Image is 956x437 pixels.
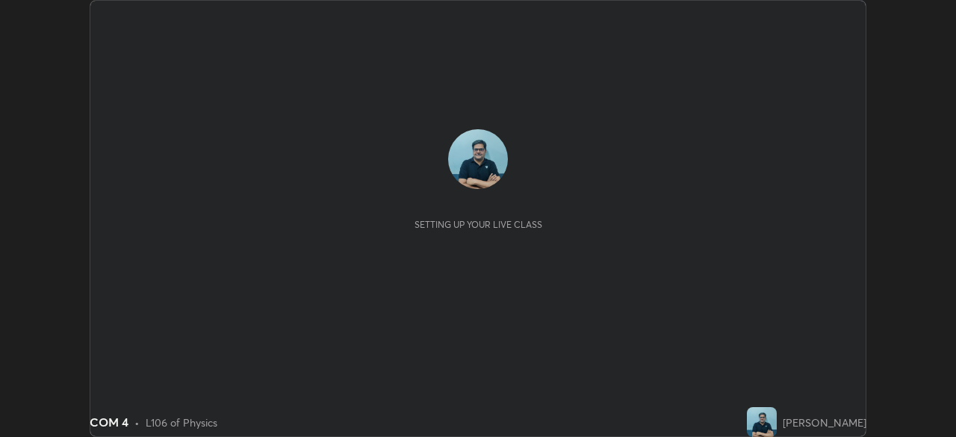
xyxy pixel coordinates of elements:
div: COM 4 [90,413,128,431]
img: 3cc9671c434e4cc7a3e98729d35f74b5.jpg [747,407,777,437]
div: • [134,415,140,430]
div: [PERSON_NAME] [783,415,866,430]
div: Setting up your live class [415,219,542,230]
img: 3cc9671c434e4cc7a3e98729d35f74b5.jpg [448,129,508,189]
div: L106 of Physics [146,415,217,430]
